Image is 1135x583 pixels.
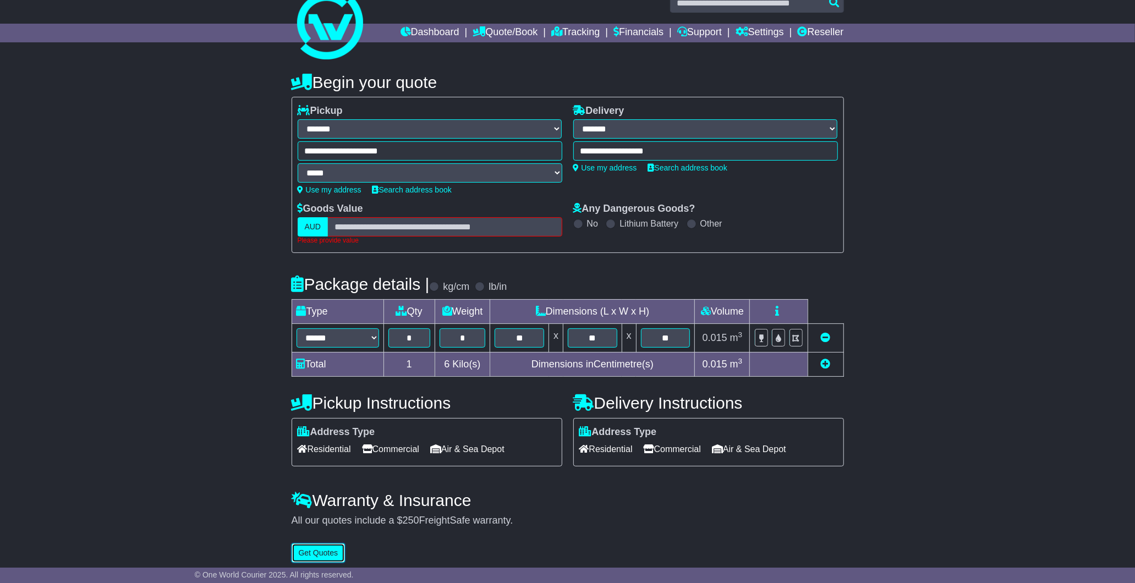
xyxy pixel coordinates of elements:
[573,163,637,172] a: Use my address
[736,24,784,42] a: Settings
[644,441,701,458] span: Commercial
[292,275,430,293] h4: Package details |
[703,332,727,343] span: 0.015
[362,441,419,458] span: Commercial
[430,441,505,458] span: Air & Sea Depot
[372,185,452,194] a: Search address book
[292,491,844,509] h4: Warranty & Insurance
[292,73,844,91] h4: Begin your quote
[573,394,844,412] h4: Delivery Instructions
[489,281,507,293] label: lb/in
[695,299,750,323] td: Volume
[298,426,375,438] label: Address Type
[435,299,490,323] td: Weight
[648,163,727,172] a: Search address book
[712,441,786,458] span: Air & Sea Depot
[292,515,844,527] div: All our quotes include a $ FreightSafe warranty.
[549,323,563,352] td: x
[473,24,538,42] a: Quote/Book
[613,24,664,42] a: Financials
[700,218,722,229] label: Other
[298,237,562,244] div: Please provide value
[383,299,435,323] td: Qty
[703,359,727,370] span: 0.015
[573,105,624,117] label: Delivery
[730,359,743,370] span: m
[738,357,743,365] sup: 3
[677,24,722,42] a: Support
[298,441,351,458] span: Residential
[298,203,363,215] label: Goods Value
[551,24,600,42] a: Tracking
[622,323,636,352] td: x
[195,570,354,579] span: © One World Courier 2025. All rights reserved.
[573,203,695,215] label: Any Dangerous Goods?
[292,299,383,323] td: Type
[383,352,435,376] td: 1
[298,217,328,237] label: AUD
[821,359,831,370] a: Add new item
[579,441,633,458] span: Residential
[443,281,469,293] label: kg/cm
[298,105,343,117] label: Pickup
[730,332,743,343] span: m
[292,543,346,563] button: Get Quotes
[490,352,695,376] td: Dimensions in Centimetre(s)
[444,359,449,370] span: 6
[821,332,831,343] a: Remove this item
[401,24,459,42] a: Dashboard
[490,299,695,323] td: Dimensions (L x W x H)
[292,394,562,412] h4: Pickup Instructions
[298,185,361,194] a: Use my address
[587,218,598,229] label: No
[619,218,678,229] label: Lithium Battery
[738,331,743,339] sup: 3
[797,24,843,42] a: Reseller
[403,515,419,526] span: 250
[579,426,657,438] label: Address Type
[435,352,490,376] td: Kilo(s)
[292,352,383,376] td: Total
